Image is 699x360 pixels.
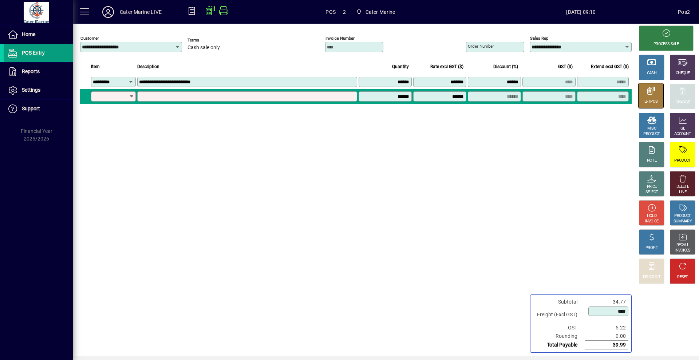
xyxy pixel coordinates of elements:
[558,63,573,71] span: GST ($)
[96,5,120,19] button: Profile
[644,99,658,104] div: EFTPOS
[585,332,628,341] td: 0.00
[22,31,35,37] span: Home
[678,6,690,18] div: Pos2
[680,126,685,131] div: GL
[647,158,656,163] div: NOTE
[22,68,40,74] span: Reports
[645,245,658,251] div: PROFIT
[366,6,395,18] span: Cater Marine
[533,324,585,332] td: GST
[645,219,658,224] div: INVOICE
[22,50,45,56] span: POS Entry
[585,324,628,332] td: 5.22
[353,5,398,19] span: Cater Marine
[676,71,690,76] div: CHEQUE
[533,341,585,349] td: Total Payable
[676,242,689,248] div: RECALL
[676,184,689,190] div: DELETE
[392,63,409,71] span: Quantity
[430,63,463,71] span: Rate excl GST ($)
[674,131,691,137] div: ACCOUNT
[325,6,336,18] span: POS
[677,274,688,280] div: RESET
[675,248,690,253] div: INVOICES
[533,306,585,324] td: Freight (Excl GST)
[4,63,73,81] a: Reports
[187,38,231,43] span: Terms
[4,81,73,99] a: Settings
[674,158,691,163] div: PRODUCT
[647,71,656,76] div: CASH
[676,100,690,105] div: CHARGE
[647,184,657,190] div: PRICE
[4,100,73,118] a: Support
[679,190,686,195] div: LINE
[22,87,40,93] span: Settings
[533,298,585,306] td: Subtotal
[187,45,220,51] span: Cash sale only
[585,298,628,306] td: 34.77
[137,63,159,71] span: Description
[120,6,162,18] div: Cater Marine LIVE
[585,341,628,349] td: 39.99
[22,106,40,111] span: Support
[80,36,99,41] mat-label: Customer
[91,63,100,71] span: Item
[645,190,658,195] div: SELECT
[674,219,692,224] div: SUMMARY
[484,6,678,18] span: [DATE] 09:10
[591,63,629,71] span: Extend excl GST ($)
[493,63,518,71] span: Discount (%)
[643,274,660,280] div: DISCOUNT
[530,36,548,41] mat-label: Sales rep
[468,44,494,49] mat-label: Order number
[674,213,691,219] div: PRODUCT
[325,36,355,41] mat-label: Invoice number
[343,6,346,18] span: 2
[653,41,679,47] div: PROCESS SALE
[647,213,656,219] div: HOLD
[533,332,585,341] td: Rounding
[643,131,660,137] div: PRODUCT
[4,25,73,44] a: Home
[647,126,656,131] div: MISC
